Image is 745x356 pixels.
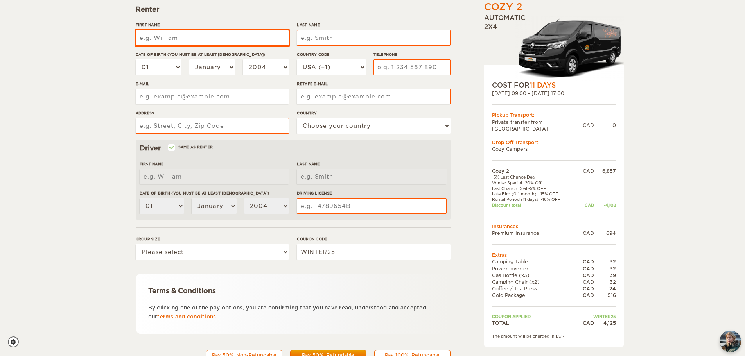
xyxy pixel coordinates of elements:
[575,265,594,272] div: CAD
[594,230,616,236] div: 694
[297,89,450,104] input: e.g. example@example.com
[492,230,575,236] td: Premium Insurance
[720,331,741,352] img: Freyja at Cozy Campers
[594,168,616,174] div: 6,857
[575,292,594,299] div: CAD
[492,119,583,132] td: Private transfer from [GEOGRAPHIC_DATA]
[297,198,446,214] input: e.g. 14789654B
[297,236,450,242] label: Coupon code
[594,320,616,326] div: 4,125
[157,314,216,320] a: terms and conditions
[594,202,616,208] div: -4,102
[492,223,616,230] td: Insurances
[492,81,616,90] div: COST FOR
[492,333,616,339] div: The amount will be charged in EUR
[492,272,575,279] td: Gas Bottle (x3)
[575,272,594,279] div: CAD
[492,314,575,319] td: Coupon applied
[492,90,616,97] div: [DATE] 09:00 - [DATE] 17:00
[297,52,366,57] label: Country Code
[492,259,575,265] td: Camping Table
[492,265,575,272] td: Power inverter
[575,230,594,236] div: CAD
[530,81,556,89] span: 11 Days
[492,197,575,202] td: Rental Period (11 days): -16% OFF
[492,279,575,285] td: Camping Chair (x2)
[140,169,289,184] input: e.g. William
[492,146,616,152] td: Cozy Campers
[136,118,289,134] input: e.g. Street, City, Zip Code
[492,320,575,326] td: TOTAL
[169,143,213,151] label: Same as renter
[492,168,575,174] td: Cozy 2
[594,265,616,272] div: 32
[136,5,451,14] div: Renter
[8,336,24,347] a: Cookie settings
[136,89,289,104] input: e.g. example@example.com
[136,236,289,242] label: Group size
[492,112,616,119] div: Pickup Transport:
[492,252,616,258] td: Extras
[484,0,522,14] div: Cozy 2
[148,286,438,295] div: Terms & Conditions
[720,331,741,352] button: chat-button
[575,314,616,319] td: WINTER25
[297,110,450,116] label: Country
[492,186,575,191] td: Last Chance Deal -5% OFF
[297,30,450,46] input: e.g. Smith
[575,320,594,326] div: CAD
[297,22,450,28] label: Last Name
[594,259,616,265] div: 32
[136,52,289,57] label: Date of birth (You must be at least [DEMOGRAPHIC_DATA])
[492,139,616,146] div: Drop Off Transport:
[492,191,575,197] td: Late Bird (0-1 month): -15% OFF
[583,122,594,129] div: CAD
[373,52,450,57] label: Telephone
[297,81,450,87] label: Retype E-mail
[594,292,616,299] div: 516
[492,180,575,186] td: Winter Special -20% Off
[297,169,446,184] input: e.g. Smith
[136,81,289,87] label: E-mail
[492,292,575,299] td: Gold Package
[594,122,616,129] div: 0
[594,285,616,292] div: 24
[492,174,575,180] td: -5% Last Chance Deal
[575,202,594,208] div: CAD
[140,143,447,153] div: Driver
[136,30,289,46] input: e.g. William
[297,190,446,196] label: Driving License
[594,279,616,285] div: 32
[169,146,174,151] input: Same as renter
[373,59,450,75] input: e.g. 1 234 567 890
[140,161,289,167] label: First Name
[136,22,289,28] label: First Name
[140,190,289,196] label: Date of birth (You must be at least [DEMOGRAPHIC_DATA])
[492,285,575,292] td: Coffee / Tea Press
[148,303,438,322] p: By clicking one of the pay options, you are confirming that you have read, understood and accepte...
[136,110,289,116] label: Address
[594,272,616,279] div: 39
[575,168,594,174] div: CAD
[484,14,624,81] div: Automatic 2x4
[515,16,624,81] img: Langur-m-c-logo-2.png
[575,259,594,265] div: CAD
[297,161,446,167] label: Last Name
[575,285,594,292] div: CAD
[492,202,575,208] td: Discount total
[575,279,594,285] div: CAD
